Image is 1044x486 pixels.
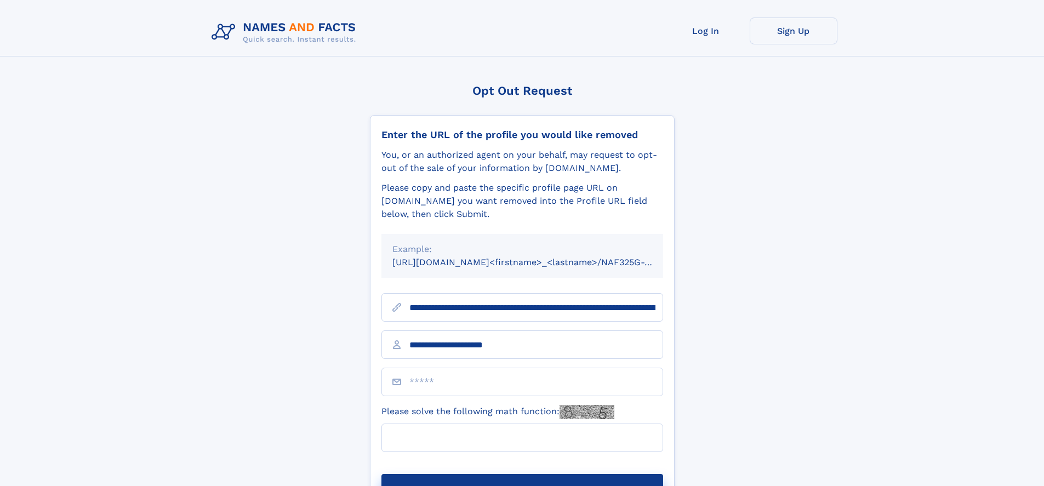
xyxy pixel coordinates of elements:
[750,18,837,44] a: Sign Up
[381,129,663,141] div: Enter the URL of the profile you would like removed
[662,18,750,44] a: Log In
[381,405,614,419] label: Please solve the following math function:
[370,84,675,98] div: Opt Out Request
[207,18,365,47] img: Logo Names and Facts
[392,257,684,267] small: [URL][DOMAIN_NAME]<firstname>_<lastname>/NAF325G-xxxxxxxx
[392,243,652,256] div: Example:
[381,181,663,221] div: Please copy and paste the specific profile page URL on [DOMAIN_NAME] you want removed into the Pr...
[381,148,663,175] div: You, or an authorized agent on your behalf, may request to opt-out of the sale of your informatio...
